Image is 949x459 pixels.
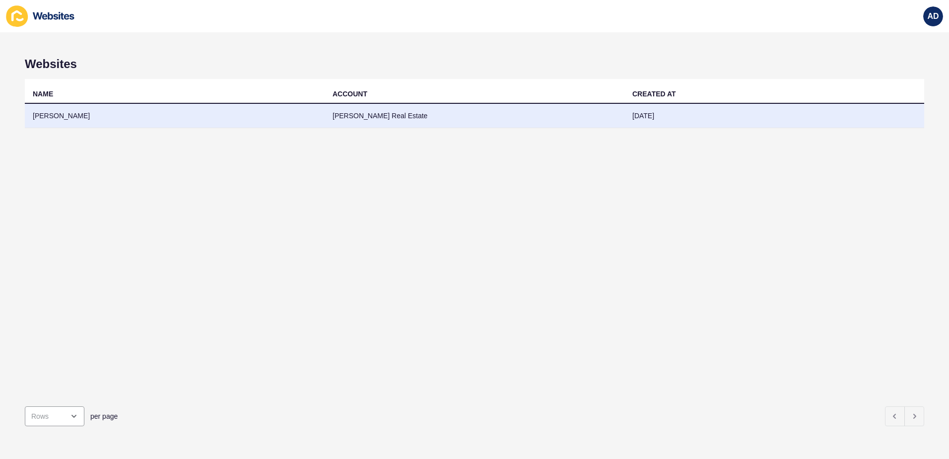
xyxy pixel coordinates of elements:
[624,104,924,128] td: [DATE]
[25,104,325,128] td: [PERSON_NAME]
[25,57,924,71] h1: Websites
[25,406,84,426] div: open menu
[90,411,118,421] span: per page
[333,89,367,99] div: ACCOUNT
[33,89,53,99] div: NAME
[325,104,624,128] td: [PERSON_NAME] Real Estate
[927,11,939,21] span: AD
[632,89,676,99] div: CREATED AT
